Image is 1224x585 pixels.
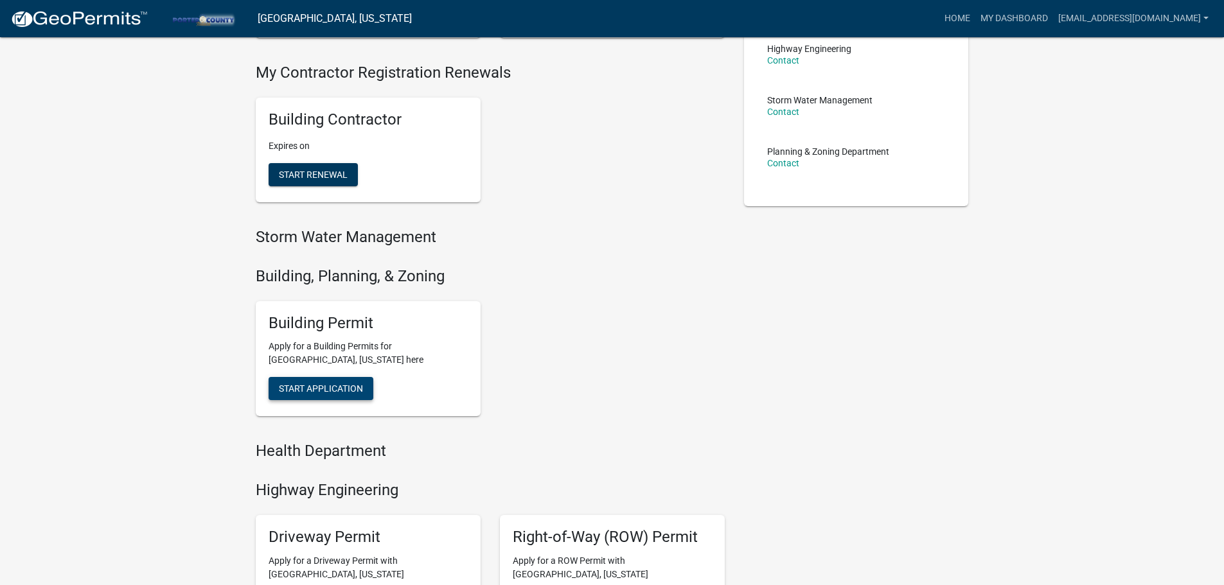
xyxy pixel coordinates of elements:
p: Expires on [269,139,468,153]
button: Start Application [269,377,373,400]
h4: Health Department [256,442,725,460]
h5: Right-of-Way (ROW) Permit [513,528,712,546]
span: Start Renewal [279,170,348,180]
h4: Storm Water Management [256,228,725,247]
p: Storm Water Management [767,96,873,105]
a: Contact [767,107,799,117]
p: Apply for a Driveway Permit with [GEOGRAPHIC_DATA], [US_STATE] [269,554,468,581]
p: Apply for a ROW Permit with [GEOGRAPHIC_DATA], [US_STATE] [513,554,712,581]
p: Apply for a Building Permits for [GEOGRAPHIC_DATA], [US_STATE] here [269,340,468,367]
span: Start Application [279,383,363,394]
wm-registration-list-section: My Contractor Registration Renewals [256,64,725,213]
button: Start Renewal [269,163,358,186]
h5: Building Contractor [269,110,468,129]
a: [GEOGRAPHIC_DATA], [US_STATE] [258,8,412,30]
a: My Dashboard [975,6,1053,31]
h4: My Contractor Registration Renewals [256,64,725,82]
p: Highway Engineering [767,44,851,53]
h4: Highway Engineering [256,481,725,500]
a: [EMAIL_ADDRESS][DOMAIN_NAME] [1053,6,1214,31]
h4: Building, Planning, & Zoning [256,267,725,286]
img: Porter County, Indiana [158,10,247,27]
a: Contact [767,55,799,65]
a: Contact [767,158,799,168]
h5: Building Permit [269,314,468,333]
p: Planning & Zoning Department [767,147,889,156]
a: Home [939,6,975,31]
h5: Driveway Permit [269,528,468,546]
